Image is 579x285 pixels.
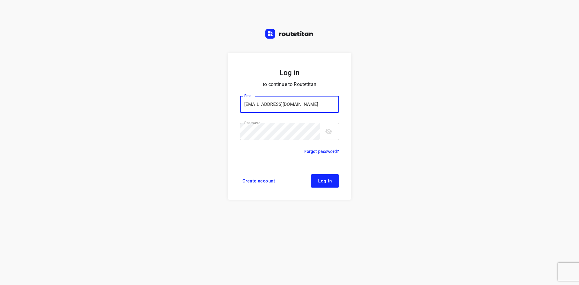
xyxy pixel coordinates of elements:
[265,29,314,39] img: Routetitan
[242,179,275,183] span: Create account
[240,174,277,188] a: Create account
[323,125,335,138] button: toggle password visibility
[240,68,339,78] h5: Log in
[311,174,339,188] button: Log in
[304,148,339,155] a: Forgot password?
[265,29,314,40] a: Routetitan
[240,80,339,89] p: to continue to Routetitan
[318,179,332,183] span: Log in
